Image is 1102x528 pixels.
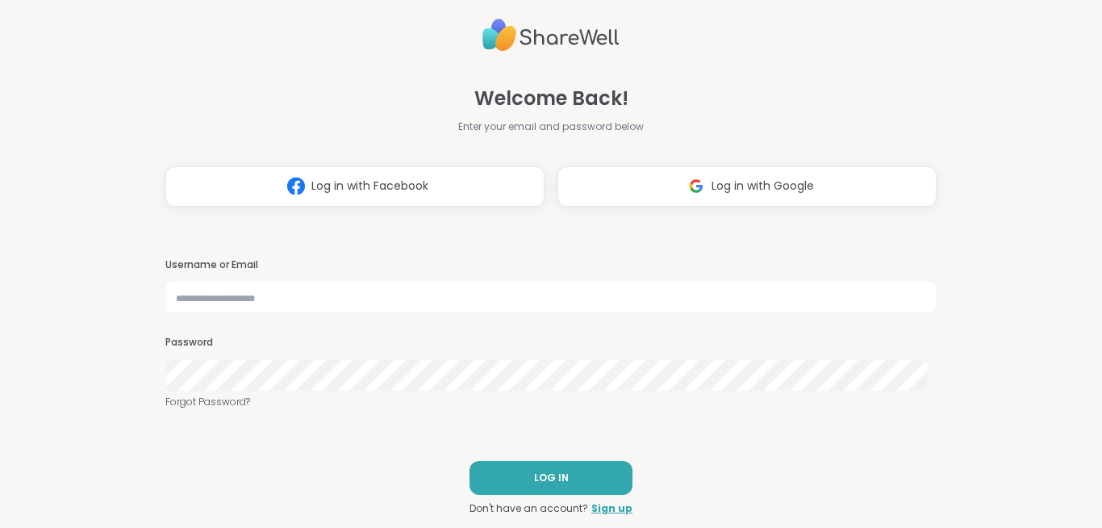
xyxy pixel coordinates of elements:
span: Welcome Back! [474,84,628,113]
a: Forgot Password? [165,395,937,409]
button: Log in with Google [557,166,937,207]
button: Log in with Facebook [165,166,545,207]
span: Log in with Google [712,178,814,195]
span: LOG IN [534,471,569,485]
img: ShareWell Logomark [681,171,712,201]
span: Log in with Facebook [311,178,428,195]
h3: Username or Email [165,258,937,272]
button: LOG IN [470,461,632,495]
img: ShareWell Logomark [281,171,311,201]
img: ShareWell Logo [482,12,620,58]
a: Sign up [591,501,632,516]
span: Don't have an account? [470,501,588,516]
h3: Password [165,336,937,350]
span: Enter your email and password below [458,119,644,134]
